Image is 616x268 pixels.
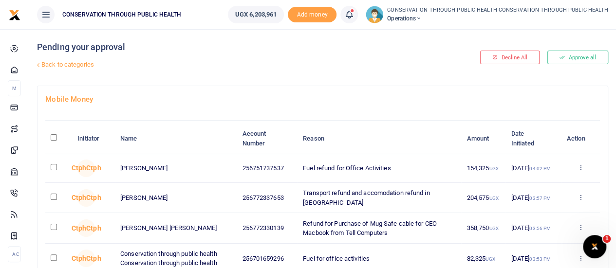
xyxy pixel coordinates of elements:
span: Add money [288,7,336,23]
li: Ac [8,246,21,262]
li: M [8,80,21,96]
iframe: Intercom live chat [583,235,606,258]
span: Conservation through public health Conservation through public health [77,189,95,207]
td: Refund for Purchase of Mug Safe cable for CEO Macbook from Tell Computers [298,213,461,243]
td: 256751737537 [237,154,298,183]
button: Approve all [547,51,608,64]
td: 256772337653 [237,183,298,213]
li: Toup your wallet [288,7,336,23]
span: Conservation through public health Conservation through public health [77,160,95,177]
td: Fuel refund for Office Activities [298,154,461,183]
span: UGX 6,203,961 [235,10,277,19]
td: 358,750 [461,213,505,243]
td: Transport refund and accomodation refund in [GEOGRAPHIC_DATA] [298,183,461,213]
li: Wallet ballance [224,6,288,23]
td: [DATE] [505,213,561,243]
th: Amount: activate to sort column ascending [461,124,505,154]
a: profile-user CONSERVATION THROUGH PUBLIC HEALTH CONSERVATION THROUGH PUBLIC HEALTH Operations [366,6,608,23]
td: 154,325 [461,154,505,183]
small: 03:57 PM [529,196,551,201]
a: logo-small logo-large logo-large [9,11,20,18]
th: Name: activate to sort column ascending [115,124,237,154]
td: 204,575 [461,183,505,213]
img: profile-user [366,6,383,23]
button: Decline All [480,51,540,64]
small: UGX [489,226,498,231]
a: Add money [288,10,336,18]
th: Date Initiated: activate to sort column ascending [505,124,561,154]
small: 03:56 PM [529,226,551,231]
th: Action: activate to sort column ascending [561,124,600,154]
small: UGX [485,256,495,262]
span: Conservation through public health Conservation through public health [77,219,95,237]
small: CONSERVATION THROUGH PUBLIC HEALTH CONSERVATION THROUGH PUBLIC HEALTH [387,6,608,15]
span: Operations [387,14,608,23]
span: Conservation through public health Conservation through public health [77,250,95,267]
small: UGX [489,166,498,171]
span: 1 [603,235,611,243]
h4: Mobile Money [45,94,600,105]
h4: Pending your approval [37,42,415,53]
td: [DATE] [505,183,561,213]
td: [PERSON_NAME] [PERSON_NAME] [115,213,237,243]
td: [PERSON_NAME] [115,154,237,183]
td: 256772330139 [237,213,298,243]
th: Initiator: activate to sort column ascending [72,124,115,154]
td: [PERSON_NAME] [115,183,237,213]
th: : activate to sort column descending [45,124,72,154]
td: [DATE] [505,154,561,183]
th: Reason: activate to sort column ascending [298,124,461,154]
a: UGX 6,203,961 [228,6,284,23]
span: CONSERVATION THROUGH PUBLIC HEALTH [58,10,185,19]
small: UGX [489,196,498,201]
img: logo-small [9,9,20,21]
small: 03:53 PM [529,256,551,262]
small: 04:02 PM [529,166,551,171]
a: Back to categories [35,56,415,73]
th: Account Number: activate to sort column ascending [237,124,298,154]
